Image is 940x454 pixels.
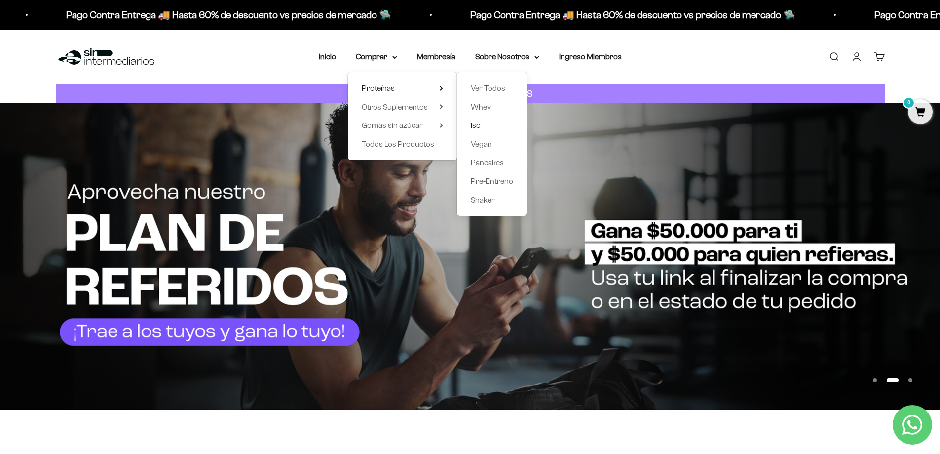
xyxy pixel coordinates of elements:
[471,101,513,114] a: Whey
[362,103,428,111] span: Otros Suplementos
[471,175,513,188] a: Pre-Entreno
[362,84,395,92] span: Proteínas
[471,194,513,206] a: Shaker
[471,140,492,148] span: Vegan
[471,119,513,132] a: Iso
[471,158,504,166] span: Pancakes
[471,196,495,204] span: Shaker
[64,7,389,23] p: Pago Contra Entrega 🚚 Hasta 60% de descuento vs precios de mercado 🛸
[471,82,513,95] a: Ver Todos
[471,103,491,111] span: Whey
[471,138,513,151] a: Vegan
[471,121,481,129] span: Iso
[356,50,397,63] summary: Comprar
[362,119,443,132] summary: Gomas sin azúcar
[417,52,455,61] a: Membresía
[319,52,336,61] a: Inicio
[362,82,443,95] summary: Proteínas
[362,121,423,129] span: Gomas sin azúcar
[475,50,539,63] summary: Sobre Nosotros
[903,97,915,109] mark: 0
[468,7,793,23] p: Pago Contra Entrega 🚚 Hasta 60% de descuento vs precios de mercado 🛸
[471,84,505,92] span: Ver Todos
[471,156,513,169] a: Pancakes
[362,138,443,151] a: Todos Los Productos
[471,177,513,185] span: Pre-Entreno
[362,140,434,148] span: Todos Los Productos
[362,101,443,114] summary: Otros Suplementos
[559,52,622,61] a: Ingreso Miembros
[908,107,933,118] a: 0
